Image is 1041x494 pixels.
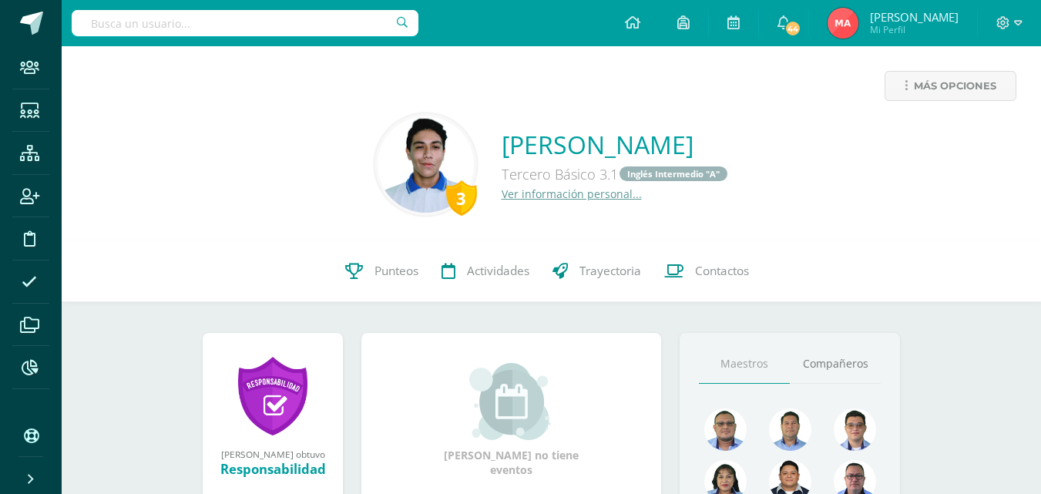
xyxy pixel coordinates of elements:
[218,448,327,460] div: [PERSON_NAME] obtuvo
[469,363,553,440] img: event_small.png
[870,9,959,25] span: [PERSON_NAME]
[435,363,589,477] div: [PERSON_NAME] no tiene eventos
[541,240,653,302] a: Trayectoria
[218,460,327,478] div: Responsabilidad
[502,128,729,161] a: [PERSON_NAME]
[653,240,761,302] a: Contactos
[870,23,959,36] span: Mi Perfil
[699,344,790,384] a: Maestros
[502,187,642,201] a: Ver información personal...
[446,180,477,216] div: 3
[704,408,747,451] img: 99962f3fa423c9b8099341731b303440.png
[784,20,801,37] span: 44
[769,408,811,451] img: 2ac039123ac5bd71a02663c3aa063ac8.png
[885,71,1016,101] a: Más opciones
[620,166,727,181] a: Inglés Intermedio "A"
[579,263,641,279] span: Trayectoria
[914,72,996,100] span: Más opciones
[378,116,474,213] img: 1ec3a006b72560931d7cb30962a688f6.png
[72,10,418,36] input: Busca un usuario...
[374,263,418,279] span: Punteos
[467,263,529,279] span: Actividades
[828,8,858,39] img: 8d3d044f6c5e0d360e86203a217bbd6d.png
[790,344,881,384] a: Compañeros
[334,240,430,302] a: Punteos
[834,408,876,451] img: 6e6edff8e5b1d60e1b79b3df59dca1c4.png
[695,263,749,279] span: Contactos
[502,161,729,187] div: Tercero Básico 3.1
[430,240,541,302] a: Actividades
